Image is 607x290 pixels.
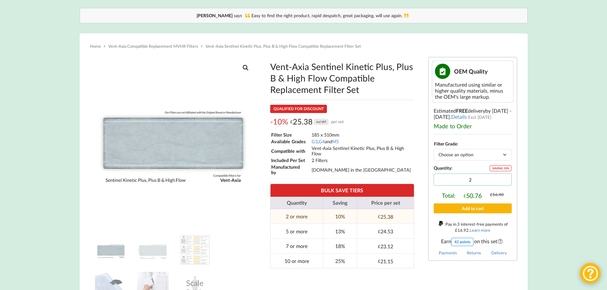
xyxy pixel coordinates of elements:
a: Delivery [491,250,507,255]
div: 23.12 [378,243,393,249]
span: Excl. [DATE] [468,115,491,120]
div: SAVING 10% [490,165,511,171]
a: View full-screen image gallery [240,62,251,74]
div: 21.15 [378,258,393,264]
a: Returns [467,250,481,255]
span: £ [378,258,380,264]
a: M5 [332,139,339,144]
td: 185 x 510mm [311,132,414,138]
td: 2 or more [271,209,323,224]
b: [PERSON_NAME] [197,13,233,18]
a: G4 [319,139,325,144]
i: says [234,13,242,18]
a: Details [451,114,467,120]
b: FREE [456,108,468,114]
a: Vent-Axia Compatible Replacement MVHR Filters [108,44,198,49]
div: 24.53 [378,228,393,234]
span: £ [378,214,380,219]
span: per set [331,117,344,127]
td: 18% [323,238,357,253]
input: Product quantity [434,173,512,186]
span: OEM Quality [454,68,488,75]
span: £ [378,229,380,234]
a: Learn more [470,228,490,233]
div: Estimated delivery . [428,57,517,261]
img: Dimensions and Filter Grade of the Vent-Axia Sentinel Kinetic Plus, Plus B & High Flow Compatible... [137,234,169,266]
a: G3 [312,139,318,144]
div: 42 points [451,238,473,246]
td: 7 or more [271,238,323,253]
div: incl VAT [314,119,329,125]
td: 10 or more [271,253,323,268]
td: 10% [323,209,357,224]
th: Quantity [271,197,323,209]
span: Earn on this set [434,238,512,246]
div: 25.38 [290,117,344,127]
div: Easy to find the right product, rapid despatch, great packaging, will use again. [86,12,521,19]
td: Compatible with [271,145,311,157]
th: Price per set [357,197,414,209]
td: Filter Size [271,132,311,138]
span: £ [455,228,458,233]
th: BULK SAVE TIERS [271,184,414,196]
td: Included Per Set [271,157,311,163]
div: Manufactured using similar or higher quality materials, minus the OEM's large markup. [435,81,510,100]
td: , and [311,138,414,145]
th: Saving [323,197,357,209]
td: 25% [323,253,357,268]
span: Pay in 3 interest-free payments of . [445,222,508,233]
div: 16.92 [455,228,469,233]
a: Home [90,44,101,49]
label: Filter Grade [434,141,457,146]
img: Vent-Axia Sentinel Kinetic Plus, Plus B & High Flow Compatible MVHR Filter Replacement Set from M... [95,234,127,266]
div: 25.38 [378,214,393,220]
span: £ [490,192,493,197]
button: Add to cart [434,203,512,213]
span: £ [464,193,466,198]
td: 5 or more [271,223,323,238]
span: £ [290,117,293,127]
span: -10% [270,117,288,127]
td: Vent-Axia Sentinel Kinetic Plus, Plus B & High Flow [311,145,414,157]
span: Vent-Axia Sentinel Kinetic Plus, Plus B & High Flow Compatible Replacement Filter Set [206,44,361,49]
td: [DOMAIN_NAME] in the [GEOGRAPHIC_DATA] [311,164,414,175]
h1: Vent-Axia Sentinel Kinetic Plus, Plus B & High Flow Compatible Replacement Filter Set [270,61,414,95]
div: 50.76 [464,192,482,199]
td: 13% [323,223,357,238]
div: Made to Order [434,123,512,130]
div: QUALIFIED FOR DISCOUNT [270,105,327,113]
td: Available Grades [271,138,311,145]
span: £ [378,244,380,249]
td: 2 Filters [311,157,414,163]
a: Payments [439,250,457,255]
span: Total: [442,192,456,199]
div: 56.40 [490,192,504,197]
td: Manufactured by [271,164,311,175]
img: A Table showing a comparison between G3, G4 and M5 for MVHR Filters and their efficiency at captu... [179,234,211,266]
span: by [DATE] - [DATE] [434,108,511,120]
